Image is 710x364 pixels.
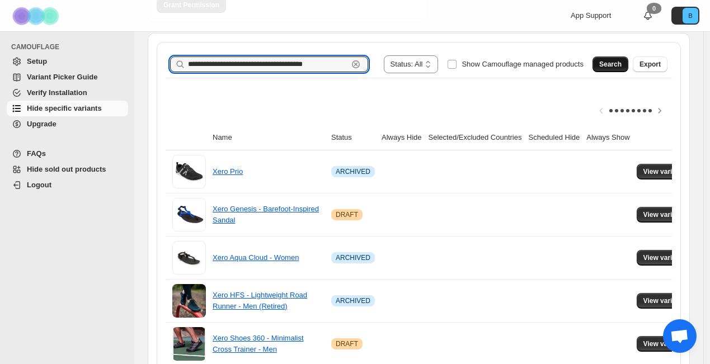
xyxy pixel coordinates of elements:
span: Show Camouflage managed products [462,60,584,68]
a: Logout [7,177,128,193]
span: Setup [27,57,47,65]
th: Scheduled Hide [525,125,583,150]
button: View variants [637,164,693,179]
th: Status [328,125,378,150]
th: Name [209,125,328,150]
span: Hide specific variants [27,104,102,112]
span: ARCHIVED [336,167,370,176]
span: Hide sold out products [27,165,106,173]
span: App Support [571,11,611,20]
div: Open chat [663,319,697,353]
button: Avatar with initials B [671,7,699,25]
span: View variants [643,296,687,305]
span: View variants [643,167,687,176]
span: Verify Installation [27,88,87,97]
button: Search [593,56,628,72]
a: Xero HFS - Lightweight Road Runner - Men (Retired) [213,291,307,310]
span: Export [640,60,661,69]
span: Variant Picker Guide [27,73,97,81]
span: CAMOUFLAGE [11,42,129,51]
span: Logout [27,181,51,189]
img: Camouflage [9,1,65,31]
span: View variants [643,339,687,348]
img: Xero Shoes 360 - Minimalist Cross Trainer - Men [173,327,205,361]
button: Scroll table right one column [652,103,667,119]
span: DRAFT [336,210,358,219]
span: ARCHIVED [336,296,370,305]
a: FAQs [7,146,128,162]
button: View variants [637,293,693,309]
span: Avatar with initials B [683,8,698,23]
a: Xero Prio [213,167,243,176]
th: Always Hide [378,125,425,150]
span: Upgrade [27,120,57,128]
button: Clear [350,59,361,70]
span: Search [599,60,622,69]
a: Hide specific variants [7,101,128,116]
a: Variant Picker Guide [7,69,128,85]
a: Setup [7,54,128,69]
div: 0 [647,3,661,14]
a: Hide sold out products [7,162,128,177]
button: Export [633,56,667,72]
span: FAQs [27,149,46,158]
a: 0 [642,10,653,21]
span: ARCHIVED [336,253,370,262]
button: View variants [637,336,693,352]
th: Always Show [583,125,633,150]
a: Xero Aqua Cloud - Women [213,253,299,262]
a: Xero Shoes 360 - Minimalist Cross Trainer - Men [213,334,304,353]
a: Xero Genesis - Barefoot-Inspired Sandal [213,205,319,224]
button: View variants [637,250,693,266]
a: Upgrade [7,116,128,132]
img: Xero HFS - Lightweight Road Runner - Men (Retired) [172,284,206,318]
a: Verify Installation [7,85,128,101]
span: DRAFT [336,339,358,348]
th: Selected/Excluded Countries [425,125,525,150]
span: View variants [643,210,687,219]
span: View variants [643,253,687,262]
button: View variants [637,207,693,223]
text: B [688,12,692,19]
